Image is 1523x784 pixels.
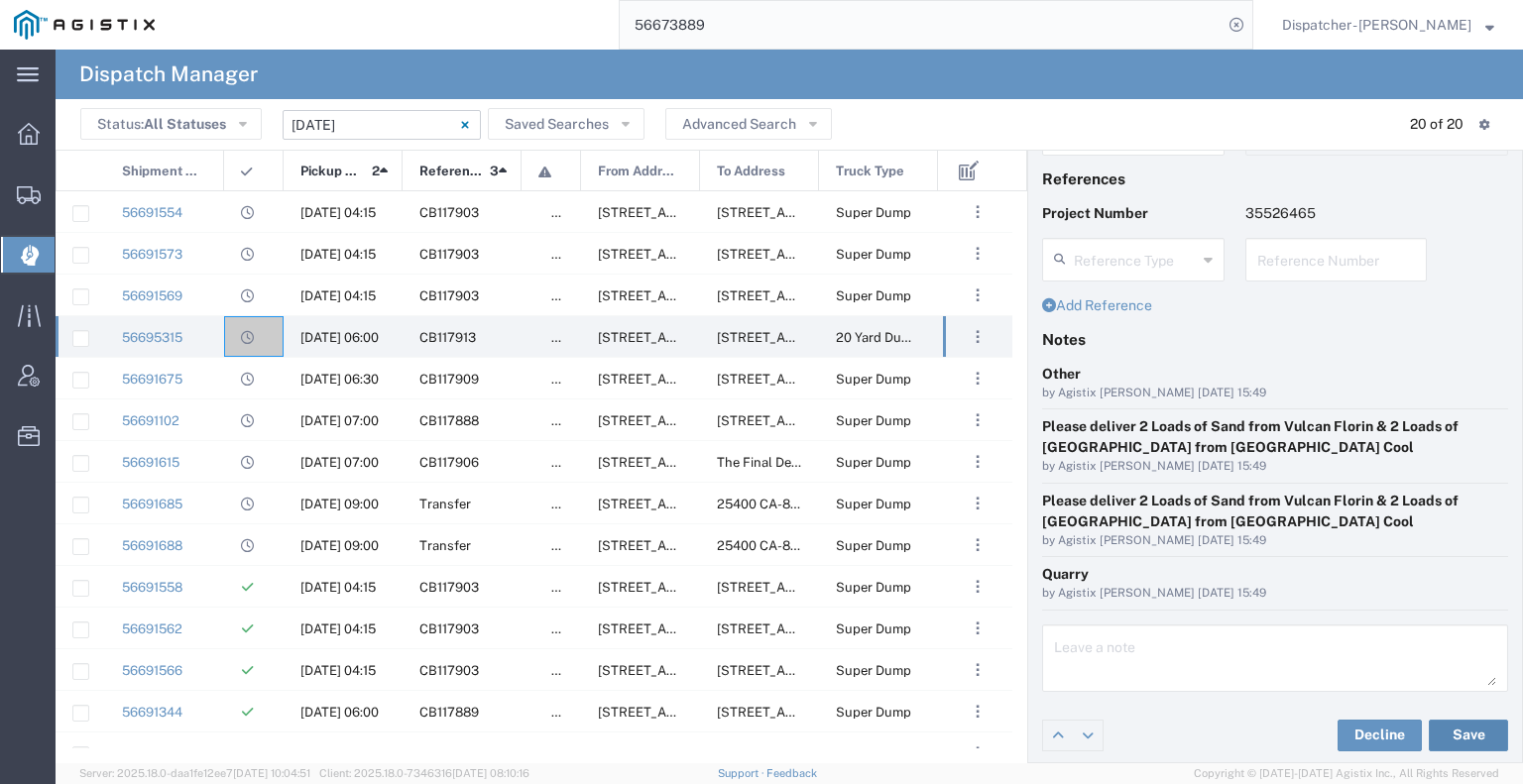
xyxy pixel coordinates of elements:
[122,705,182,720] a: 56691344
[717,151,785,192] span: To Address
[300,580,376,595] span: 09/03/2025, 04:15
[122,455,179,470] a: 56691615
[836,580,911,595] span: Super Dump
[976,200,980,224] span: . . .
[419,621,479,636] span: CB117903
[598,330,902,345] span: 11501 Florin Rd, Sacramento, California, 95830, United States
[964,448,992,476] button: ...
[976,450,980,474] span: . . .
[300,247,376,262] span: 09/03/2025, 04:15
[122,663,182,678] a: 56691566
[836,288,911,303] span: Super Dump
[717,497,1066,511] span: 25400 CA-88, Pioneer, California, United States
[1042,385,1508,402] div: by Agistix [PERSON_NAME] [DATE] 15:49
[836,151,904,192] span: Truck Type
[976,367,980,391] span: . . .
[419,330,476,345] span: CB117913
[1042,532,1508,550] div: by Agistix [PERSON_NAME] [DATE] 15:49
[836,247,911,262] span: Super Dump
[717,372,914,387] span: 24960 School St, Foresthill, California, United States
[598,663,902,678] span: 6501 Florin Perkins Rd, Sacramento, California, United States
[419,372,479,387] span: CB117909
[836,413,911,428] span: Super Dump
[551,455,581,470] span: false
[419,497,471,511] span: Transfer
[598,413,795,428] span: 1776 Old Airport Rd, Auburn, California, 95602, United States
[598,497,795,511] span: 11577 Quail Ct, Pine Grove, California, United States
[300,330,379,345] span: 09/03/2025, 06:00
[551,330,581,345] span: false
[372,151,380,192] span: 2
[1338,720,1422,751] button: Decline
[79,50,258,99] h4: Dispatch Manager
[300,705,379,720] span: 09/03/2025, 06:00
[598,151,678,192] span: From Address
[300,288,376,303] span: 09/03/2025, 04:15
[717,705,914,720] span: 7150 Meridian Rd, Vacaville, California, 95688, United States
[964,573,992,601] button: ...
[419,746,479,761] span: CB117889
[122,372,182,387] a: 56691675
[1042,458,1508,476] div: by Agistix [PERSON_NAME] [DATE] 15:49
[419,288,479,303] span: CB117903
[964,698,992,726] button: ...
[122,330,182,345] a: 56695315
[665,108,832,140] button: Advanced Search
[964,198,992,226] button: ...
[976,533,980,557] span: . . .
[551,538,581,553] span: false
[964,531,992,559] button: ...
[1042,491,1508,532] div: Please deliver 2 Loads of Sand from Vulcan Florin & 2 Loads of [GEOGRAPHIC_DATA] from [GEOGRAPHIC...
[122,746,182,761] a: 56691337
[122,580,182,595] a: 56691558
[598,372,795,387] span: 2601 Hwy 49, Cool, California, 95614, United States
[717,330,914,345] span: 23626 Foresthill Rd, Foresthill, California, United States
[1042,297,1152,313] a: Add Reference
[836,663,911,678] span: Super Dump
[1245,203,1428,224] p: 35526465
[488,108,644,140] button: Saved Searches
[964,490,992,517] button: ...
[551,580,581,595] span: false
[300,413,379,428] span: 09/03/2025, 07:00
[976,492,980,515] span: . . .
[717,413,1021,428] span: 176 Lozanos Rd, Newcastle, California, United States
[419,538,471,553] span: Transfer
[1043,721,1073,750] a: Edit previous row
[717,580,914,595] span: 10936 Iron Mountain Rd, Redding, California, United States
[964,615,992,642] button: ...
[717,288,914,303] span: 10936 Iron Mountain Rd, Redding, California, United States
[1073,721,1103,750] a: Edit next row
[598,746,795,761] span: 15560 Co Rd 87, Esparto, California, 95627, United States
[319,767,529,779] span: Client: 2025.18.0-7346316
[964,281,992,309] button: ...
[836,455,911,470] span: Super Dump
[1042,564,1508,585] div: Quarry
[598,621,902,636] span: 6501 Florin Perkins Rd, Sacramento, California, United States
[836,497,911,511] span: Super Dump
[551,746,581,761] span: false
[233,767,310,779] span: [DATE] 10:04:51
[766,767,817,779] a: Feedback
[1410,114,1464,135] div: 20 of 20
[1429,720,1508,751] button: Save
[836,746,911,761] span: Super Dump
[122,205,182,220] a: 56691554
[836,705,911,720] span: Super Dump
[551,497,581,511] span: false
[551,413,581,428] span: false
[419,151,483,192] span: Reference
[419,247,479,262] span: CB117903
[80,108,262,140] button: Status:All Statuses
[551,663,581,678] span: false
[122,288,182,303] a: 56691569
[1042,169,1508,187] h4: References
[964,323,992,351] button: ...
[976,658,980,682] span: . . .
[14,10,155,40] img: logo
[300,538,379,553] span: 09/03/2025, 09:00
[598,247,902,262] span: 6501 Florin Perkins Rd, Sacramento, California, United States
[1042,203,1225,224] p: Project Number
[490,151,499,192] span: 3
[717,205,914,220] span: 10936 Iron Mountain Rd, Redding, California, United States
